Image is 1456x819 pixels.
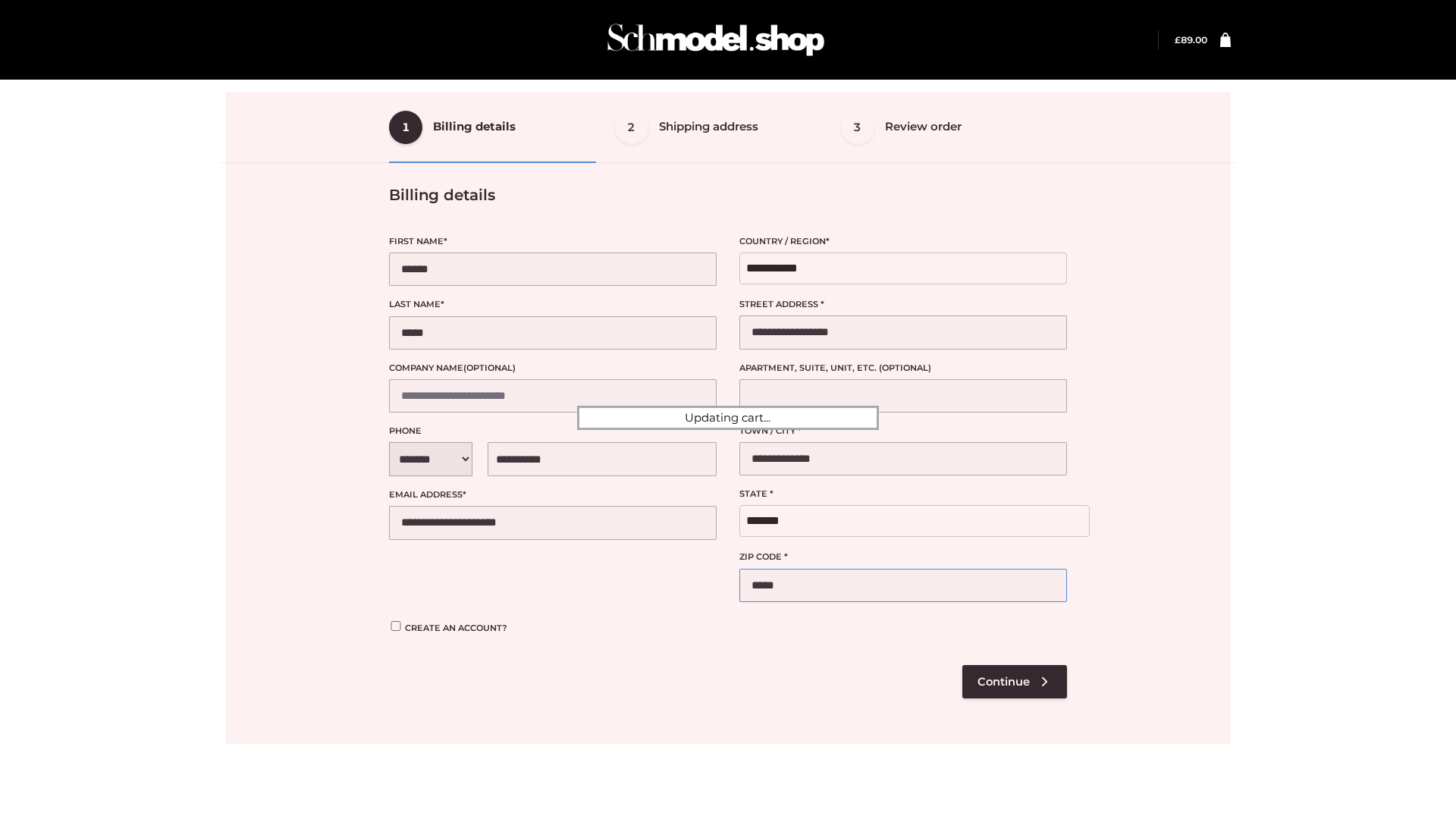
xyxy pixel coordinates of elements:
bdi: 89.00 [1175,34,1207,45]
img: Schmodel Admin 964 [602,10,830,70]
div: Updating cart... [577,406,879,430]
a: £89.00 [1175,34,1207,45]
span: £ [1175,34,1181,45]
